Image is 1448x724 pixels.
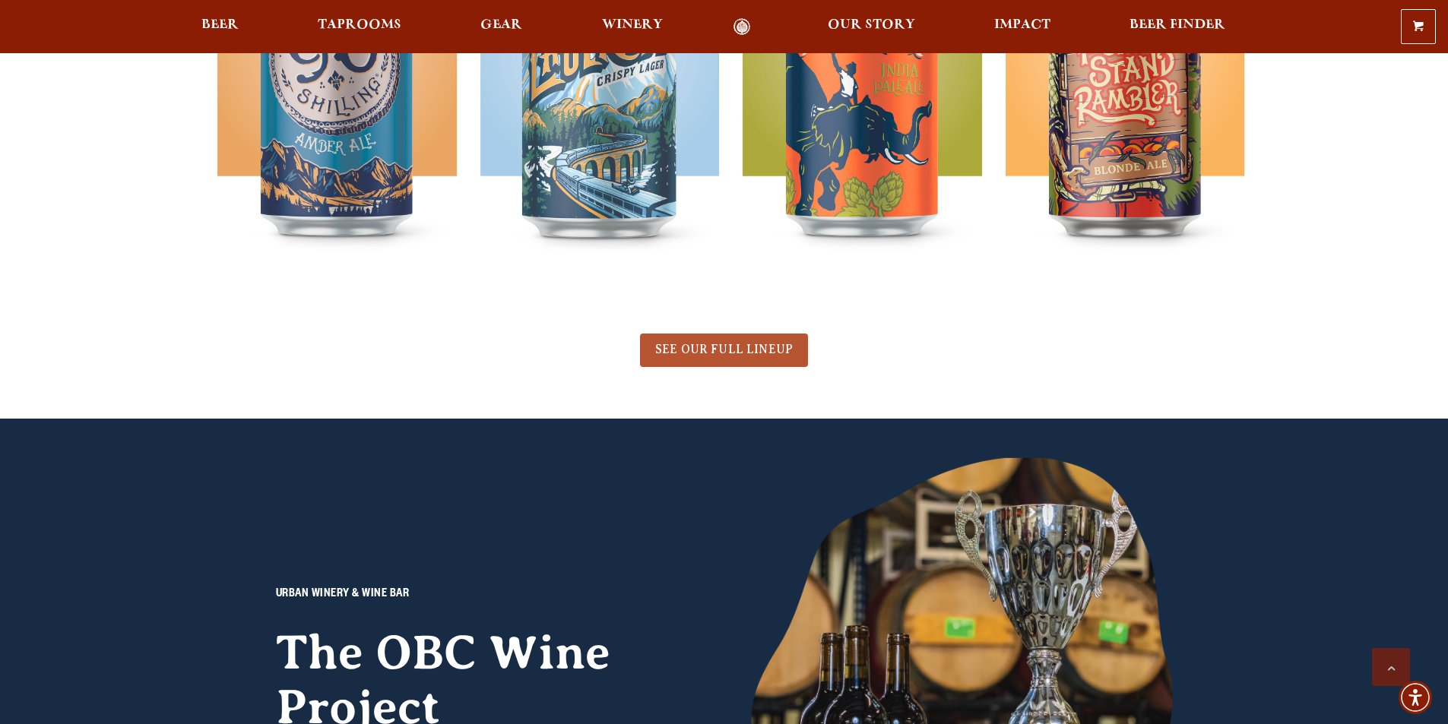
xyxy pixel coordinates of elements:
div: Accessibility Menu [1399,681,1432,714]
a: Taprooms [308,18,411,36]
a: Beer Finder [1120,18,1235,36]
span: Our Story [828,19,915,31]
p: URBAN WINERY & WINE BAR [276,586,698,604]
span: Gear [480,19,522,31]
a: Impact [984,18,1060,36]
span: SEE OUR FULL LINEUP [655,343,793,356]
a: SEE OUR FULL LINEUP [640,334,808,367]
a: Gear [471,18,532,36]
a: Winery [592,18,673,36]
span: Winery [602,19,663,31]
a: Odell Home [714,18,771,36]
span: Beer [201,19,239,31]
span: Beer Finder [1130,19,1225,31]
a: Our Story [818,18,925,36]
a: Beer [192,18,249,36]
span: Impact [994,19,1050,31]
a: Scroll to top [1372,648,1410,686]
span: Taprooms [318,19,401,31]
